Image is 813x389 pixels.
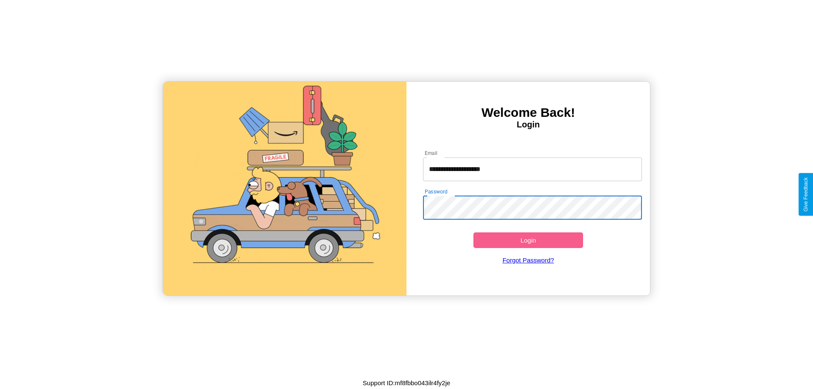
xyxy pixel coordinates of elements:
h3: Welcome Back! [406,105,650,120]
img: gif [163,82,406,295]
div: Give Feedback [803,177,809,212]
label: Email [425,149,438,157]
label: Password [425,188,447,195]
h4: Login [406,120,650,130]
p: Support ID: mf8fbbo043ilr4fy2je [363,377,451,389]
a: Forgot Password? [419,248,638,272]
button: Login [473,232,583,248]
